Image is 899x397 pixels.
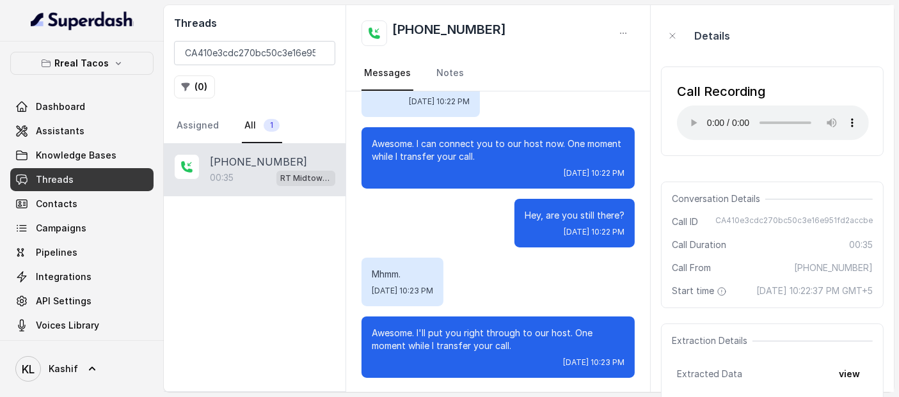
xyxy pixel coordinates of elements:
a: Threads [10,168,154,191]
a: Contacts [10,192,154,215]
text: KL [22,362,35,376]
audio: Your browser does not support the audio element. [677,105,869,140]
a: All1 [242,109,282,143]
nav: Tabs [362,56,634,91]
span: Kashif [49,362,78,375]
span: [DATE] 10:22 PM [409,97,470,107]
span: Campaigns [36,222,86,235]
p: Awesome. I'll put you right through to our host. One moment while I transfer your call. [372,327,624,352]
input: Search by Call ID or Phone Number [174,41,335,65]
a: Dashboard [10,95,154,118]
span: [PHONE_NUMBER] [794,261,873,274]
a: Assistants [10,120,154,143]
span: Pipelines [36,246,77,259]
p: [PHONE_NUMBER] [210,154,307,169]
button: Rreal Tacos [10,52,154,75]
span: 1 [264,119,280,132]
button: (0) [174,75,215,98]
span: [DATE] 10:23 PM [563,357,625,368]
img: light.svg [31,10,134,31]
span: Voices Library [36,319,99,332]
div: Call Recording [677,82,869,100]
p: Details [694,28,730,43]
span: Integrations [36,270,91,283]
span: CA410e3cdc270bc50c3e16e951fd2accbe [715,215,873,228]
span: [DATE] 10:22 PM [564,227,625,237]
a: Voices Library [10,314,154,337]
button: view [831,362,868,385]
p: Hey, are you still there? [525,209,625,222]
span: Assistants [36,125,84,137]
span: Conversation Details [672,192,765,205]
span: Extraction Details [672,334,752,347]
a: Notes [434,56,466,91]
a: Integrations [10,265,154,288]
h2: Threads [174,15,335,31]
a: Pipelines [10,241,154,264]
span: [DATE] 10:22 PM [564,168,625,178]
p: 00:35 [210,171,234,184]
span: [DATE] 10:22:37 PM GMT+5 [756,284,873,297]
p: Awesome. I can connect you to our host now. One moment while I transfer your call. [372,137,624,163]
span: Call From [672,261,711,274]
p: Mhmm. [372,268,433,281]
span: API Settings [36,295,91,307]
span: Extracted Data [677,368,742,380]
span: Start time [672,284,729,297]
span: Call ID [672,215,698,228]
h2: [PHONE_NUMBER] [392,20,506,46]
span: Knowledge Bases [36,149,116,162]
a: Assigned [174,109,221,143]
a: Messages [362,56,413,91]
a: Kashif [10,351,154,387]
span: Contacts [36,198,77,210]
span: 00:35 [849,238,873,251]
span: Call Duration [672,238,726,251]
a: Campaigns [10,217,154,240]
p: RT Midtown / EN [280,172,331,185]
a: Knowledge Bases [10,144,154,167]
span: Dashboard [36,100,85,113]
span: Threads [36,173,74,186]
span: [DATE] 10:23 PM [372,286,433,296]
a: API Settings [10,290,154,313]
nav: Tabs [174,109,335,143]
p: Rreal Tacos [55,56,109,71]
